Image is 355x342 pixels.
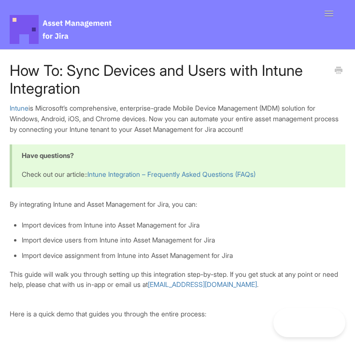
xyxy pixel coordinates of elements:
iframe: Toggle Customer Support [273,308,345,337]
a: [EMAIL_ADDRESS][DOMAIN_NAME] [148,280,257,288]
li: Import devices from Intune into Asset Management for Jira [22,220,345,230]
a: Print this Article [335,66,342,76]
p: Check out our article:: [22,169,333,180]
h1: How To: Sync Devices and Users with Intune Integration [10,62,331,98]
p: By integrating Intune and Asset Management for Jira, you can: [10,199,345,210]
p: is Microsoft’s comprehensive, enterprise-grade Mobile Device Management (MDM) solution for Window... [10,103,345,134]
span: Asset Management for Jira Docs [10,15,113,44]
li: Import device users from Intune into Asset Management for Jira [22,235,345,245]
a: Intune Integration – Frequently Asked Questions (FAQs) [87,170,256,178]
b: Have questions? [22,151,74,159]
p: Here is a quick demo that guides you through the entire process: [10,309,345,319]
li: Import device assignment from Intune into Asset Management for Jira [22,250,345,261]
a: Intune [10,104,28,112]
p: This guide will walk you through setting up this integration step-by-step. If you get stuck at an... [10,269,345,290]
